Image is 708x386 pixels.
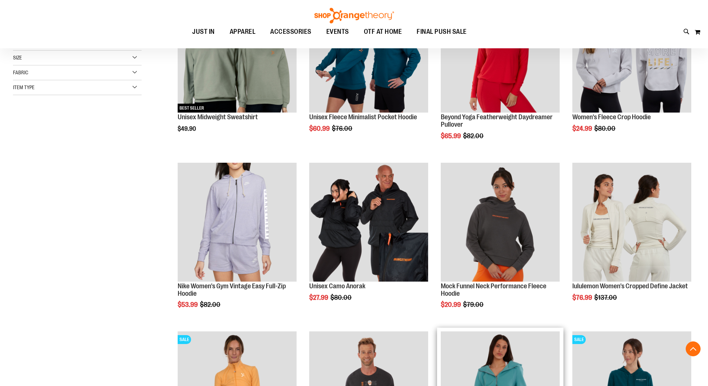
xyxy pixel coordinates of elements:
[178,126,197,132] span: $49.90
[200,301,222,308] span: $82.00
[572,163,691,283] a: Product image for lululemon Define Jacket Cropped
[364,23,402,40] span: OTF AT HOME
[441,132,462,140] span: $65.99
[309,113,417,121] a: Unisex Fleece Minimalist Pocket Hoodie
[594,294,618,301] span: $137.00
[313,8,395,23] img: Shop Orangetheory
[441,163,560,282] img: Product image for Mock Funnel Neck Performance Fleece Hoodie
[569,159,695,320] div: product
[572,113,651,121] a: Women's Fleece Crop Hoodie
[572,282,688,290] a: lululemon Women's Cropped Define Jacket
[309,163,428,283] a: Product image for Unisex Camo Anorak
[326,23,349,40] span: EVENTS
[13,55,22,61] span: Size
[178,163,297,283] a: Product image for Nike Gym Vintage Easy Full Zip Hoodie
[178,163,297,282] img: Product image for Nike Gym Vintage Easy Full Zip Hoodie
[309,125,331,132] span: $60.99
[409,23,474,40] a: FINAL PUSH SALE
[185,23,222,40] a: JUST IN
[441,282,546,297] a: Mock Funnel Neck Performance Fleece Hoodie
[230,23,256,40] span: APPAREL
[356,23,410,40] a: OTF AT HOME
[572,335,586,344] span: SALE
[178,282,286,297] a: Nike Women's Gym Vintage Easy Full-Zip Hoodie
[270,23,311,40] span: ACCESSORIES
[13,69,28,75] span: Fabric
[13,84,35,90] span: Item Type
[417,23,467,40] span: FINAL PUSH SALE
[263,23,319,40] a: ACCESSORIES
[309,294,329,301] span: $27.99
[309,163,428,282] img: Product image for Unisex Camo Anorak
[572,163,691,282] img: Product image for lululemon Define Jacket Cropped
[174,159,300,327] div: product
[305,159,432,320] div: product
[463,301,485,308] span: $79.00
[463,132,485,140] span: $82.00
[178,335,191,344] span: SALE
[222,23,263,40] a: APPAREL
[686,341,701,356] button: Back To Top
[572,294,593,301] span: $76.99
[178,113,258,121] a: Unisex Midweight Sweatshirt
[309,282,365,290] a: Unisex Camo Anorak
[192,23,215,40] span: JUST IN
[332,125,353,132] span: $76.00
[437,159,563,327] div: product
[441,301,462,308] span: $20.99
[319,23,356,40] a: EVENTS
[178,301,199,308] span: $53.99
[441,113,553,128] a: Beyond Yoga Featherweight Daydreamer Pullover
[594,125,617,132] span: $80.00
[330,294,353,301] span: $80.00
[178,104,206,113] span: BEST SELLER
[572,125,593,132] span: $24.99
[441,163,560,283] a: Product image for Mock Funnel Neck Performance Fleece Hoodie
